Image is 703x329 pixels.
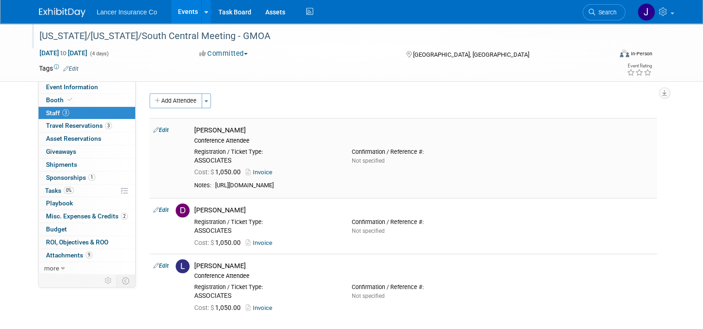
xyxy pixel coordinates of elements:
span: Event Information [46,83,98,91]
span: 1,050.00 [194,239,244,246]
span: 3 [62,109,69,116]
img: Format-Inperson.png [620,50,629,57]
div: Registration / Ticket Type: [194,218,338,226]
span: Cost: $ [194,168,215,176]
button: Committed [196,49,251,59]
span: 2 [121,213,128,220]
a: Invoice [246,169,276,176]
div: In-Person [631,50,652,57]
span: Not specified [352,228,385,234]
span: Cost: $ [194,239,215,246]
span: Lancer Insurance Co [97,8,157,16]
a: Edit [153,127,169,133]
span: 3 [105,122,112,129]
div: Conference Attendee [194,137,653,145]
a: Asset Reservations [39,132,135,145]
img: L.jpg [176,259,190,273]
div: ASSOCIATES [194,292,338,300]
span: Not specified [352,158,385,164]
span: [DATE] [DATE] [39,49,88,57]
a: more [39,262,135,275]
span: 1 [88,174,95,181]
a: Travel Reservations3 [39,119,135,132]
a: Invoice [246,304,276,311]
div: [PERSON_NAME] [194,206,653,215]
span: more [44,264,59,272]
a: ROI, Objectives & ROO [39,236,135,249]
td: Personalize Event Tab Strip [100,275,117,287]
a: Tasks0% [39,184,135,197]
img: D.jpg [176,204,190,217]
a: Shipments [39,158,135,171]
div: Confirmation / Reference #: [352,283,495,291]
span: Giveaways [46,148,76,155]
img: ExhibitDay [39,8,85,17]
a: Attachments9 [39,249,135,262]
td: Toggle Event Tabs [117,275,136,287]
a: Search [583,4,625,20]
span: Not specified [352,293,385,299]
button: Add Attendee [150,93,202,108]
a: Booth [39,94,135,106]
a: Edit [153,207,169,213]
div: Conference Attendee [194,272,653,280]
img: Jimmy Navarro [637,3,655,21]
div: Notes: [194,182,211,189]
div: [PERSON_NAME] [194,262,653,270]
span: Shipments [46,161,77,168]
span: Attachments [46,251,92,259]
a: Sponsorships1 [39,171,135,184]
span: Playbook [46,199,73,207]
div: Confirmation / Reference #: [352,218,495,226]
span: Cost: $ [194,304,215,311]
a: Event Information [39,81,135,93]
span: 0% [64,187,74,194]
span: to [59,49,68,57]
span: 1,050.00 [194,168,244,176]
div: Event Rating [627,64,652,68]
span: Sponsorships [46,174,95,181]
a: Staff3 [39,107,135,119]
td: Tags [39,64,79,73]
span: 1,050.00 [194,304,244,311]
div: Registration / Ticket Type: [194,148,338,156]
i: Booth reservation complete [68,97,72,102]
span: Tasks [45,187,74,194]
a: Invoice [246,239,276,246]
a: Giveaways [39,145,135,158]
div: ASSOCIATES [194,227,338,235]
a: Playbook [39,197,135,210]
a: Budget [39,223,135,236]
div: Confirmation / Reference #: [352,148,495,156]
span: ROI, Objectives & ROO [46,238,108,246]
div: [URL][DOMAIN_NAME] [215,182,653,190]
span: Travel Reservations [46,122,112,129]
span: Budget [46,225,67,233]
div: [PERSON_NAME] [194,126,653,135]
a: Edit [63,66,79,72]
span: [GEOGRAPHIC_DATA], [GEOGRAPHIC_DATA] [413,51,529,58]
div: ASSOCIATES [194,157,338,165]
div: [US_STATE]/[US_STATE]/South Central Meeting - GMOA [36,28,600,45]
span: Staff [46,109,69,117]
div: Event Format [562,48,652,62]
a: Misc. Expenses & Credits2 [39,210,135,223]
span: Search [595,9,617,16]
div: Registration / Ticket Type: [194,283,338,291]
span: Booth [46,96,74,104]
span: Asset Reservations [46,135,101,142]
span: 9 [85,251,92,258]
span: (4 days) [89,51,109,57]
a: Edit [153,263,169,269]
span: Misc. Expenses & Credits [46,212,128,220]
